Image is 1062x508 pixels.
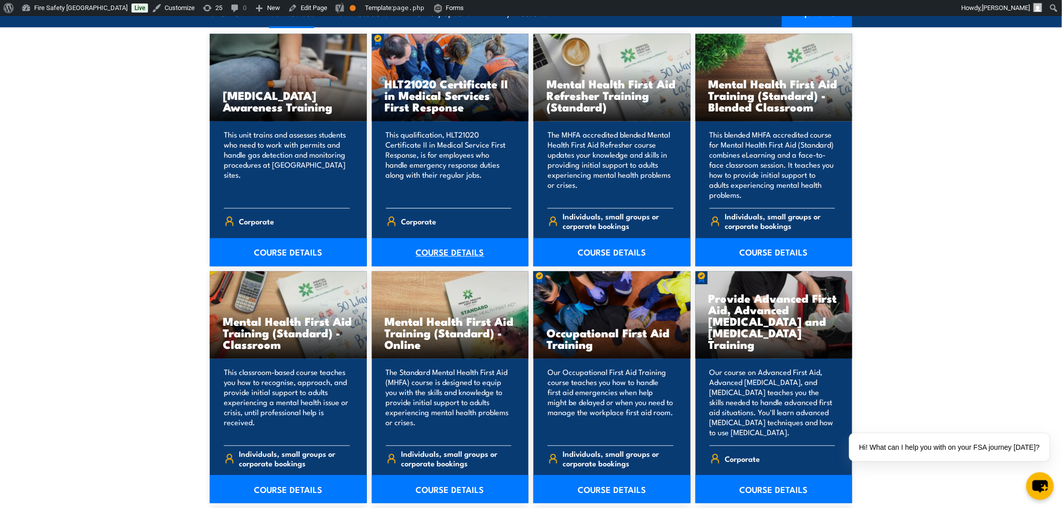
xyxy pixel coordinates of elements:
p: This blended MHFA accredited course for Mental Health First Aid (Standard) combines eLearning and... [710,130,836,200]
div: OK [350,5,356,11]
div: Hi! What can I help you with on your FSA journey [DATE]? [849,433,1050,461]
a: COURSE DETAILS [696,238,853,266]
span: Corporate [239,213,275,229]
p: This qualification, HLT21020 Certificate II in Medical Service First Response, is for employees w... [386,130,512,200]
span: Individuals, small groups or corporate bookings [239,449,350,468]
span: page.php [393,4,425,12]
span: Individuals, small groups or corporate bookings [563,449,674,468]
a: Live [131,4,148,13]
h3: HLT21020 Certificate II in Medical Services First Response [385,78,516,112]
span: Corporate [401,213,436,229]
a: COURSE DETAILS [372,475,529,503]
a: COURSE DETAILS [210,238,367,266]
button: chat-button [1026,472,1054,500]
a: COURSE DETAILS [534,238,691,266]
a: COURSE DETAILS [696,475,853,503]
p: The Standard Mental Health First Aid (MHFA) course is designed to equip you with the skills and k... [386,367,512,437]
h3: Provide Advanced First Aid, Advanced [MEDICAL_DATA] and [MEDICAL_DATA] Training [709,292,840,350]
a: COURSE DETAILS [534,475,691,503]
p: Our Occupational First Aid Training course teaches you how to handle first aid emergencies when h... [548,367,674,437]
p: Our course on Advanced First Aid, Advanced [MEDICAL_DATA], and [MEDICAL_DATA] teaches you the ski... [710,367,836,437]
h3: Occupational First Aid Training [547,327,678,350]
h3: Mental Health First Aid Training (Standard) - Blended Classroom [709,78,840,112]
span: [PERSON_NAME] [982,4,1030,12]
a: COURSE DETAILS [210,475,367,503]
a: COURSE DETAILS [372,238,529,266]
p: This unit trains and assesses students who need to work with permits and handle gas detection and... [224,130,350,200]
span: Corporate [725,451,760,466]
span: Individuals, small groups or corporate bookings [401,449,511,468]
span: Individuals, small groups or corporate bookings [725,211,835,230]
h3: Mental Health First Aid Training (Standard) - Classroom [223,315,354,350]
h3: Mental Health First Aid Training (Standard) - Online [385,315,516,350]
p: The MHFA accredited blended Mental Health First Aid Refresher course updates your knowledge and s... [548,130,674,200]
h3: [MEDICAL_DATA] Awareness Training [223,89,354,112]
span: Individuals, small groups or corporate bookings [563,211,674,230]
h3: Mental Health First Aid Refresher Training (Standard) [547,78,678,112]
p: This classroom-based course teaches you how to recognise, approach, and provide initial support t... [224,367,350,437]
